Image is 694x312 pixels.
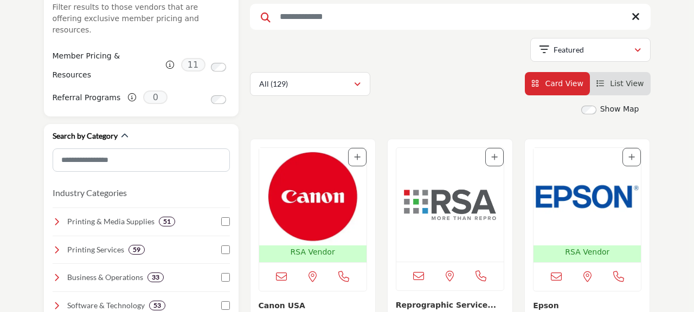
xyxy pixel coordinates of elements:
a: View Card [531,79,583,88]
a: Add To List [491,153,498,161]
h4: Printing & Media Supplies: A wide range of high-quality paper, films, inks, and specialty materia... [67,216,155,227]
input: Switch to Referral Programs [211,95,226,104]
label: Referral Programs [53,88,121,107]
li: List View [590,72,651,95]
img: Canon USA [259,148,367,245]
img: Epson [534,148,641,245]
input: Select Printing & Media Supplies checkbox [221,217,230,226]
a: Epson [533,301,559,310]
a: Open Listing in new tab [534,148,641,262]
b: 59 [133,246,140,253]
input: Select Business & Operations checkbox [221,273,230,282]
span: List View [610,79,644,88]
p: RSA Vendor [565,246,609,258]
h3: Reprographic Services Association (RSA) [396,299,504,310]
img: Reprographic Services Association (RSA) [396,148,504,262]
span: 11 [181,58,205,71]
div: 53 Results For Software & Technology [149,301,165,310]
h4: Printing Services: Professional printing solutions, including large-format, digital, and offset p... [67,244,124,255]
h4: Business & Operations: Essential resources for financial management, marketing, and operations to... [67,272,143,283]
b: 53 [153,302,161,309]
button: Featured [530,38,651,62]
a: Add To List [628,153,635,161]
label: Member Pricing & Resources [53,47,158,84]
p: Filter results to those vendors that are offering exclusive member pricing and resources. [53,2,230,36]
h2: Search by Category [53,131,118,141]
a: Open Listing in new tab [396,148,504,262]
div: 51 Results For Printing & Media Supplies [159,217,175,226]
div: 59 Results For Printing Services [128,245,145,255]
a: Reprographic Service... [396,301,496,309]
button: Industry Categories [53,186,127,199]
h3: Epson [533,300,641,311]
span: Card View [545,79,583,88]
input: Select Software & Technology checkbox [221,301,230,310]
p: RSA Vendor [291,246,335,258]
input: Search Category [53,148,230,172]
input: Switch to Member Pricing & Resources [211,63,226,71]
b: 33 [152,274,159,281]
a: Add To List [354,153,361,161]
p: All (129) [259,79,288,89]
li: Card View [525,72,590,95]
a: Canon USA [259,301,305,310]
p: Featured [554,44,584,55]
h3: Canon USA [259,300,367,311]
span: 0 [143,90,168,104]
a: View List [596,79,644,88]
label: Show Map [600,103,639,115]
h4: Software & Technology: Advanced software and digital tools for print management, automation, and ... [67,300,145,311]
a: Open Listing in new tab [259,148,367,262]
button: All (129) [250,72,370,96]
input: Select Printing Services checkbox [221,245,230,254]
input: Search Keyword [250,4,651,30]
b: 51 [163,218,171,225]
div: 33 Results For Business & Operations [147,272,164,282]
